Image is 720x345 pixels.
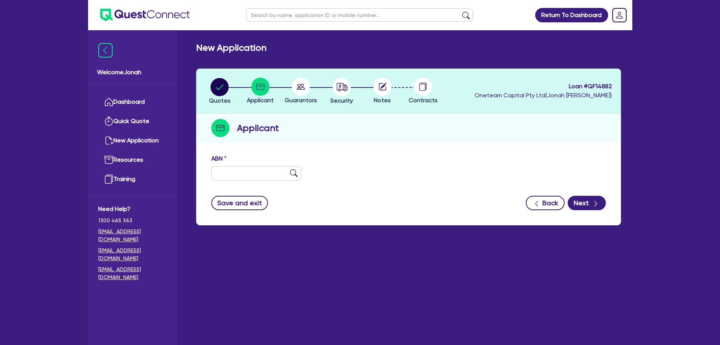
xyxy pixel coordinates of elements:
span: Welcome Jonah [97,68,168,77]
span: Oneteam Capital Pty Ltd ( Jonah [PERSON_NAME] ) [475,92,612,99]
a: [EMAIL_ADDRESS][DOMAIN_NAME] [98,228,167,244]
img: quest-connect-logo-blue [100,9,190,21]
span: Security [330,97,353,104]
input: Search by name, application ID or mobile number... [246,8,473,22]
h2: New Application [196,42,266,53]
a: Dashboard [98,92,167,112]
img: abn-lookup icon [290,169,297,177]
span: Guarantors [285,97,317,104]
span: 1300 465 363 [98,217,167,225]
a: New Application [98,131,167,150]
label: ABN [211,154,226,163]
button: Security [330,78,353,106]
a: [EMAIL_ADDRESS][DOMAIN_NAME] [98,247,167,262]
span: Applicant [247,97,274,104]
img: new-application [104,136,113,145]
button: Save and exit [211,196,268,210]
img: step-icon [211,119,229,137]
span: Need Help? [98,205,167,214]
span: Quotes [209,97,231,104]
button: Next [568,196,606,210]
h2: Applicant [237,121,279,135]
a: Quick Quote [98,112,167,131]
a: Resources [98,150,167,170]
a: Dropdown toggle [610,5,629,25]
button: Back [526,196,565,210]
span: Loan # QF14882 [475,82,612,91]
a: [EMAIL_ADDRESS][DOMAIN_NAME] [98,265,167,281]
span: Notes [374,97,391,104]
button: Quotes [209,78,231,106]
a: Training [98,170,167,189]
span: Contracts [409,97,438,104]
img: resources [104,155,113,164]
a: Return To Dashboard [535,8,608,22]
img: training [104,175,113,184]
img: icon-menu-close [98,43,113,58]
img: quick-quote [104,117,113,126]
